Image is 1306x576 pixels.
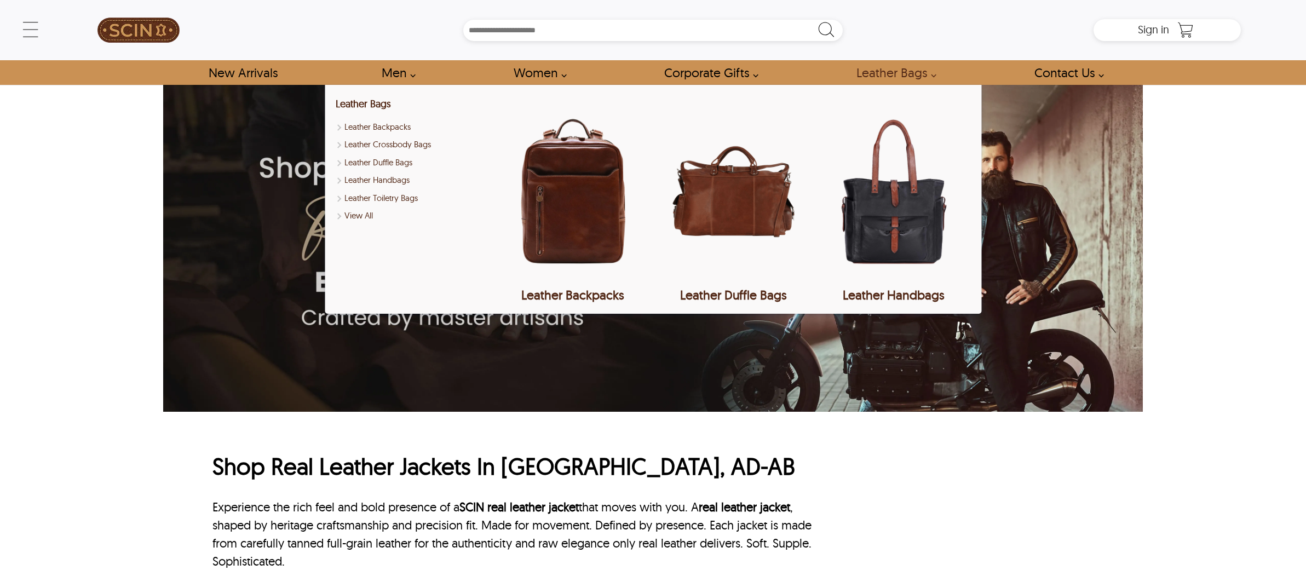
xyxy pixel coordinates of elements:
a: Shop Leather Bags [336,97,391,110]
a: SCIN [459,499,484,515]
a: Leather Backpacks [496,96,649,303]
img: scin-home-of-100-percent-real-leather-jackets-in-city-state-desktopsss.jpg [163,85,1143,411]
img: Leather Duffle Bags [657,96,810,287]
a: Shop Leather Bags [336,210,489,222]
a: contact-us [1022,60,1110,85]
a: Shop Leather Bags [844,60,942,85]
a: real leather jacket [699,499,790,515]
a: SCIN [65,5,212,55]
div: Leather Duffle Bags [657,287,810,303]
a: Leather Handbags [817,96,970,303]
a: Sign in [1138,26,1169,35]
a: Leather Duffle Bags [657,96,810,303]
a: Shop Women Leather Jackets [501,60,573,85]
a: Shop New Arrivals [196,60,290,85]
img: SCIN [97,5,180,55]
a: Shop Leather Handbags [336,174,489,187]
img: Leather Backpacks [496,96,649,287]
a: Shop Leather Crossbody Bags [336,139,489,151]
a: Shop Leather Toiletry Bags [336,192,489,205]
p: Experience the rich feel and bold presence of a that moves with you. A , shaped by heritage craft... [212,498,830,571]
a: Shop Leather Corporate Gifts [652,60,764,85]
div: Leather Handbags [817,287,970,303]
a: shop men's leather jackets [369,60,422,85]
span: Sign in [1138,22,1169,36]
a: Shop Leather Backpacks [336,121,489,134]
a: Shopping Cart [1175,22,1196,38]
h1: Shop Real Leather Jackets In [GEOGRAPHIC_DATA], AD-AB [212,452,830,482]
div: Leather Backpacks [496,287,649,303]
a: Shop Leather Duffle Bags [336,157,489,169]
img: Leather Handbags [817,96,970,287]
a: real leather jacket [487,499,579,515]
